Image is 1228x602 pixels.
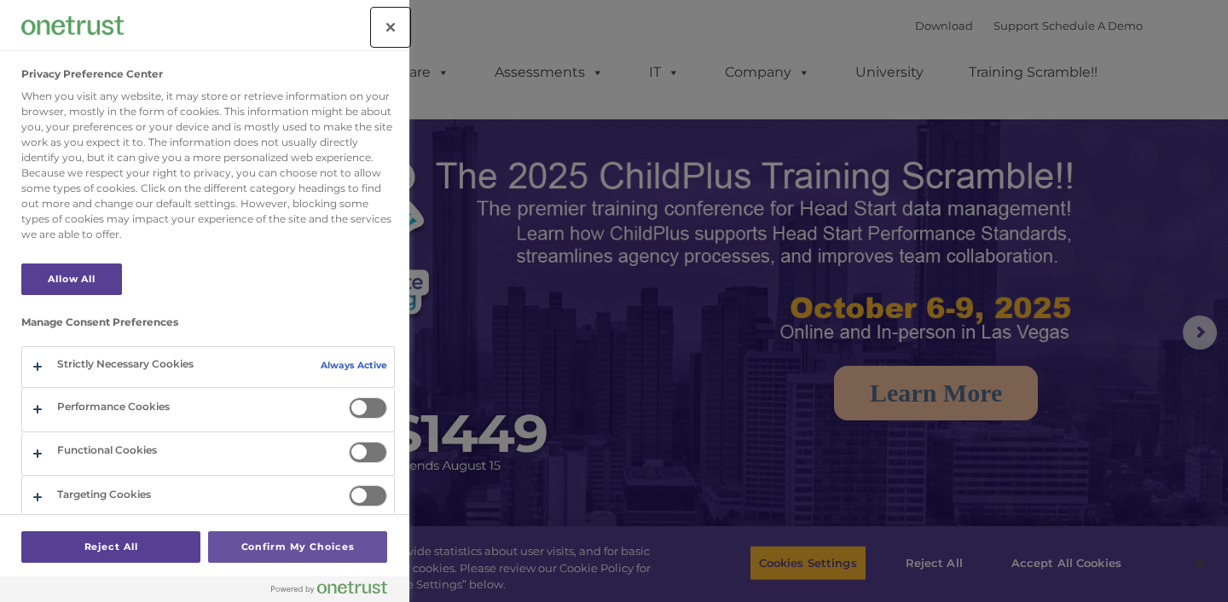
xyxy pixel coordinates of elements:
span: Last name [237,113,289,125]
img: Powered by OneTrust Opens in a new Tab [271,581,387,594]
button: Confirm My Choices [208,531,387,563]
button: Reject All [21,531,200,563]
h2: Privacy Preference Center [21,68,163,80]
span: Phone number [237,182,310,195]
button: Close [372,9,409,46]
h3: Manage Consent Preferences [21,316,395,337]
img: Company Logo [21,16,124,34]
button: Allow All [21,263,122,295]
a: Powered by OneTrust Opens in a new Tab [271,581,401,602]
div: When you visit any website, it may store or retrieve information on your browser, mostly in the f... [21,89,395,242]
div: Company Logo [21,9,124,43]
